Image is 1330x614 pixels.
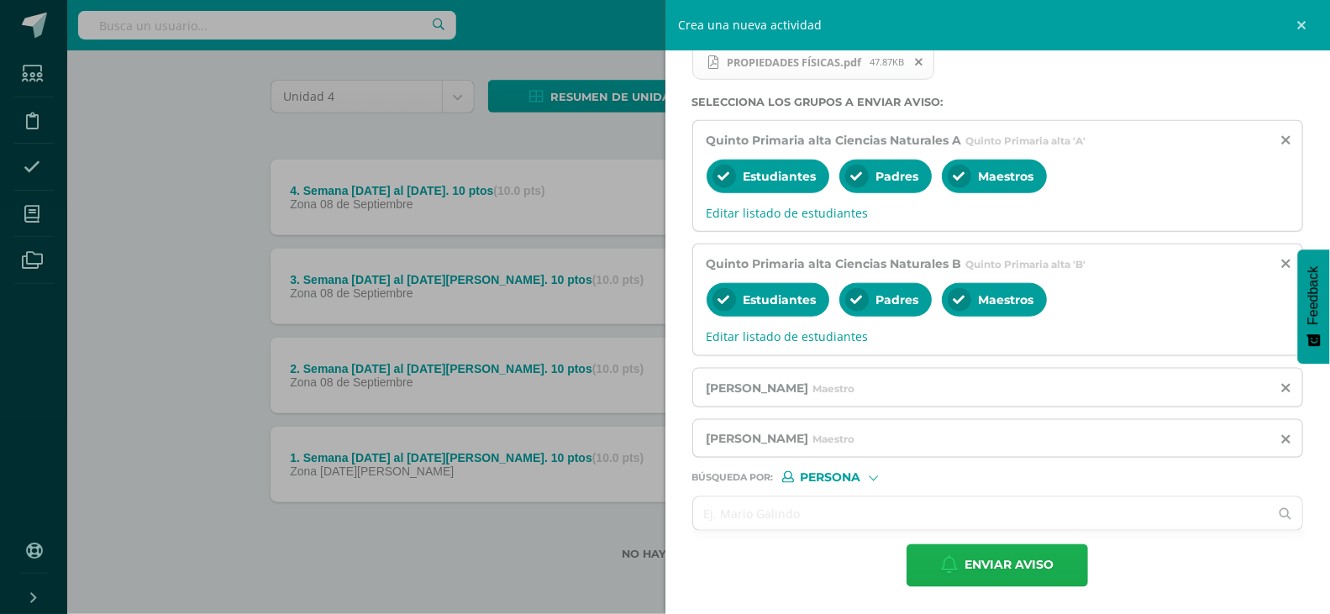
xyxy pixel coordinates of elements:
[744,292,817,307] span: Estudiantes
[813,433,855,445] span: Maestro
[692,44,935,81] span: PROPIEDADES FÍSICAS.pdf
[718,55,870,69] span: PROPIEDADES FÍSICAS.pdf
[966,134,1086,147] span: Quinto Primaria alta 'A'
[782,471,908,483] div: [object Object]
[707,328,1290,344] span: Editar listado de estudiantes
[905,53,933,71] span: Remover archivo
[692,473,774,482] span: Búsqueda por :
[965,545,1054,586] span: Enviar aviso
[707,133,962,148] span: Quinto Primaria alta Ciencias Naturales A
[801,473,861,482] span: Persona
[707,256,962,271] span: Quinto Primaria alta Ciencias Naturales B
[813,382,855,395] span: Maestro
[707,380,809,396] span: [PERSON_NAME]
[979,292,1034,307] span: Maestros
[979,169,1034,184] span: Maestros
[693,497,1270,530] input: Ej. Mario Galindo
[966,258,1086,270] span: Quinto Primaria alta 'B'
[876,169,919,184] span: Padres
[707,431,809,446] span: [PERSON_NAME]
[707,205,1290,221] span: Editar listado de estudiantes
[1306,266,1322,325] span: Feedback
[744,169,817,184] span: Estudiantes
[1298,249,1330,364] button: Feedback - Mostrar encuesta
[692,96,1304,108] label: Selecciona los grupos a enviar aviso :
[876,292,919,307] span: Padres
[907,544,1088,587] button: Enviar aviso
[870,55,904,68] span: 47.87KB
